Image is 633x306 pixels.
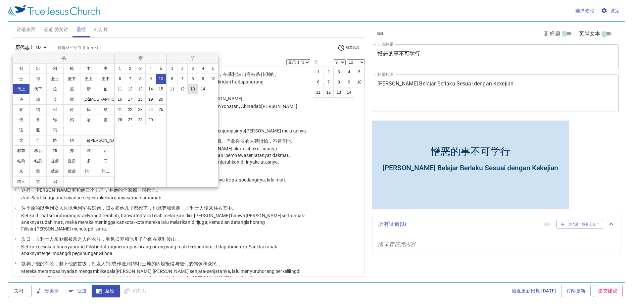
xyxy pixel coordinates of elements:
[46,145,64,156] button: 加
[46,176,64,187] button: 启
[13,145,30,156] button: 林前
[156,104,166,115] button: 25
[97,94,114,105] button: [DEMOGRAPHIC_DATA]
[198,74,208,84] button: 9
[13,176,30,187] button: 约三
[80,135,97,146] button: 徒
[63,63,80,74] button: 民
[46,115,64,125] button: 弥
[13,125,30,135] button: 该
[177,74,188,84] button: 7
[29,63,47,74] button: 出
[13,115,30,125] button: 俄
[135,74,146,84] button: 8
[29,84,47,94] button: 代下
[177,63,188,74] button: 2
[80,63,97,74] button: 申
[115,115,125,125] button: 26
[169,55,217,62] p: 节
[13,135,30,146] button: 太
[13,166,30,177] button: 来
[167,63,177,74] button: 1
[29,115,47,125] button: 拿
[46,74,64,84] button: 撒上
[29,104,47,115] button: 结
[156,94,166,105] button: 20
[46,94,64,105] button: 传
[97,84,114,94] button: 伯
[177,84,188,94] button: 12
[80,166,97,177] button: 约一
[125,84,135,94] button: 12
[167,84,177,94] button: 11
[29,125,47,135] button: 亚
[29,176,47,187] button: 犹
[80,84,97,94] button: 斯
[80,74,97,84] button: 王上
[125,94,135,105] button: 17
[61,26,140,40] div: 憎恶的事不可学行
[80,145,97,156] button: 腓
[187,74,198,84] button: 8
[63,84,80,94] button: 尼
[13,94,30,105] button: 诗
[97,135,114,146] button: [PERSON_NAME]
[29,145,47,156] button: 林后
[156,84,166,94] button: 15
[208,74,219,84] button: 10
[156,63,166,74] button: 5
[63,104,80,115] button: 何
[29,166,47,177] button: 雅
[135,94,146,105] button: 18
[187,63,198,74] button: 3
[29,94,47,105] button: 箴
[97,145,114,156] button: 西
[135,84,146,94] button: 13
[97,166,114,177] button: 约二
[145,63,156,74] button: 4
[46,135,64,146] button: 路
[145,74,156,84] button: 9
[145,84,156,94] button: 14
[63,145,80,156] button: 弗
[97,115,114,125] button: 番
[97,63,114,74] button: 书
[80,94,97,105] button: 赛
[13,84,30,94] button: 代上
[29,156,47,166] button: 帖后
[80,104,97,115] button: 珥
[29,74,47,84] button: 得
[115,84,125,94] button: 11
[63,166,80,177] button: 彼后
[115,104,125,115] button: 21
[198,63,208,74] button: 4
[125,115,135,125] button: 27
[46,104,64,115] button: 但
[13,74,30,84] button: 士
[145,115,156,125] button: 29
[80,156,97,166] button: 多
[135,115,146,125] button: 28
[80,115,97,125] button: 哈
[46,125,64,135] button: 玛
[13,104,30,115] button: 哀
[46,156,64,166] button: 提前
[97,156,114,166] button: 门
[63,74,80,84] button: 撒下
[125,74,135,84] button: 7
[115,74,125,84] button: 6
[125,63,135,74] button: 2
[135,63,146,74] button: 3
[63,94,80,105] button: 歌
[14,55,113,62] p: 书
[13,63,30,74] button: 创
[63,135,80,146] button: 约
[115,94,125,105] button: 16
[135,104,146,115] button: 23
[63,156,80,166] button: 提后
[63,115,80,125] button: 鸿
[167,74,177,84] button: 6
[97,104,114,115] button: 摩
[97,74,114,84] button: 王下
[145,104,156,115] button: 24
